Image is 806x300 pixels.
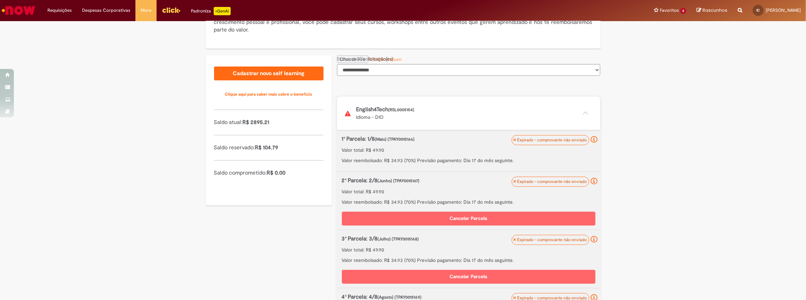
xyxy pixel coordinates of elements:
[82,7,130,14] span: Despesas Corporativas
[214,169,324,177] p: Saldo comprometido:
[162,5,180,15] img: click_logo_yellow_360x200.png
[243,119,269,126] span: R$ 2895.21
[697,7,727,14] a: Rascunhos
[1,3,36,17] img: ServiceNow
[342,198,595,205] p: Valor reembolsado: R$ 34.93 (70%) Previsão pagamento: Dia 17 do mês seguinte.
[378,236,419,242] span: (Julho) (TPAY0015168)
[214,144,324,152] p: Saldo reservado:
[342,157,595,164] p: Valor reembolsado: R$ 34.93 (70%) Previsão pagamento: Dia 17 do mês seguinte.
[141,7,151,14] span: More
[766,7,801,13] span: [PERSON_NAME]
[517,137,587,143] span: Expirado - comprovante não enviado
[342,135,559,143] p: 1ª Parcela: 1/8
[378,178,419,184] span: (Junho) (TPAY0015167)
[342,188,595,195] p: Valor total: R$ 49.90
[680,8,686,14] span: 6
[660,7,679,14] span: Favoritos
[757,8,760,12] span: IC
[191,7,231,15] div: Padroniza
[342,235,559,243] p: 3ª Parcela: 3/8
[47,7,72,14] span: Requisições
[375,136,415,142] span: (Maio) (TPAY0015166)
[214,10,592,34] p: Olá, [PERSON_NAME], o benefício de self learning, ou autoaprendizado, disponibiliza um saldo de i...
[342,246,595,253] p: Valor total: R$ 49.90
[342,270,595,284] button: Cancelar Parcela
[267,169,286,176] span: R$ 0.00
[214,67,324,80] a: Cadastrar novo self learning
[214,118,324,126] p: Saldo atual:
[342,257,595,264] p: Valor reembolsado: R$ 34.93 (70%) Previsão pagamento: Dia 17 do mês seguinte.
[342,147,595,153] p: Valor total: R$ 49.90
[591,178,598,185] i: Parcela expirada e saldo devolvido devido ao não envio dentro do mês referente. Conforme política...
[702,7,727,14] span: Rascunhos
[517,179,587,184] span: Expirado - comprovante não enviado
[591,236,598,243] i: Parcela expirada e saldo devolvido devido ao não envio dentro do mês referente. Conforme política...
[378,294,422,300] span: (Agosto) (TPAY0015169)
[342,212,595,226] button: Cancelar Parcela
[255,144,278,151] span: R$ 104.79
[591,136,598,143] i: Parcela expirada e saldo devolvido devido ao não envio dentro do mês referente. Conforme política...
[342,177,559,185] p: 2ª Parcela: 2/8
[214,7,231,15] p: +GenAi
[517,237,587,242] span: Expirado - comprovante não enviado
[214,87,324,101] a: Clique aqui para saber mais sobre o benefício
